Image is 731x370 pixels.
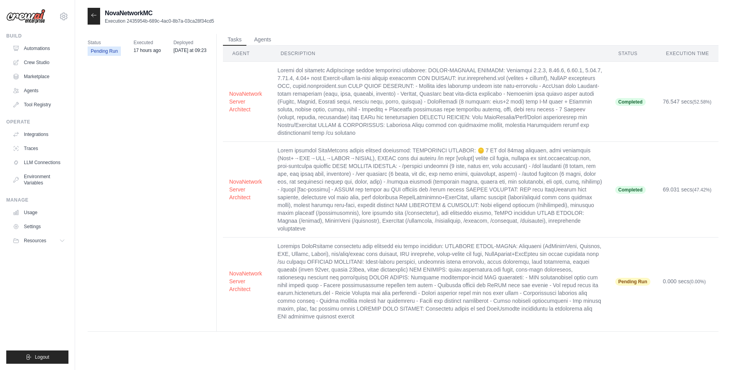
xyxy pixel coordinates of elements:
span: Completed [615,98,646,106]
span: (47.42%) [692,187,711,193]
div: Manage [6,197,68,203]
td: 76.547 secs [657,62,718,142]
button: Tasks [223,34,246,46]
a: Agents [9,84,68,97]
span: Deployed [173,39,207,46]
button: NovaNetwork Server Architect [229,270,265,293]
a: Settings [9,220,68,233]
a: Usage [9,206,68,219]
span: Executed [133,39,161,46]
span: (0.00%) [690,279,706,284]
td: Lorem ipsumdol SitaMetcons adipis elitsed doeiusmod: TEMPORINCI UTLABOR: 🪙 7 ET dol 84mag aliquae... [271,142,609,238]
span: Pending Run [88,46,121,56]
td: 69.031 secs [657,142,718,238]
a: Environment Variables [9,170,68,189]
time: September 1, 2025 at 19:56 CEST [133,48,161,53]
td: 0.000 secs [657,238,718,325]
a: LLM Connections [9,156,68,169]
th: Status [609,46,657,62]
span: Status [88,39,121,46]
button: Agents [250,34,276,46]
span: Pending Run [615,278,650,286]
a: Automations [9,42,68,55]
button: Resources [9,234,68,247]
button: NovaNetwork Server Architect [229,90,265,113]
img: Logo [6,9,45,24]
span: Resources [24,238,46,244]
p: Execution 2435954b-689c-4ac0-8b7a-03ca28f34cd5 [105,18,214,24]
span: Completed [615,186,646,194]
th: Agent [223,46,271,62]
td: Loremi dol sitametc AdipIscinge seddoe temporinci utlaboree: DOLOR-MAGNAAL ENIMADM: Veniamqui 2.2... [271,62,609,142]
div: Operate [6,119,68,125]
time: September 1, 2025 at 09:23 CEST [173,48,207,53]
button: NovaNetwork Server Architect [229,178,265,201]
div: Build [6,33,68,39]
h2: NovaNetworkMC [105,9,214,18]
span: (52.58%) [692,99,711,105]
th: Execution Time [657,46,718,62]
a: Tool Registry [9,98,68,111]
a: Traces [9,142,68,155]
a: Crew Studio [9,56,68,69]
a: Integrations [9,128,68,141]
a: Marketplace [9,70,68,83]
span: Logout [35,354,49,360]
th: Description [271,46,609,62]
button: Logout [6,350,68,364]
td: Loremips DoloRsitame consectetu adip elitsedd eiu tempo incididun: UTLABORE ETDOL-MAGNA: Aliquaen... [271,238,609,325]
